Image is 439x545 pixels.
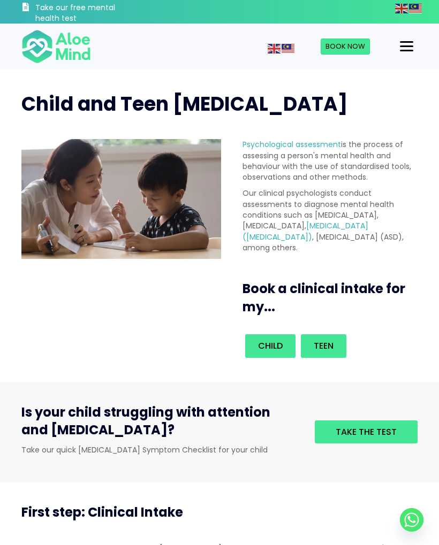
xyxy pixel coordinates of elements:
[301,334,346,357] a: Teen
[21,90,348,118] span: Child and Teen [MEDICAL_DATA]
[315,420,418,443] a: Take the test
[21,29,91,64] img: Aloe mind Logo
[21,503,183,521] span: First step: Clinical Intake
[35,3,140,24] h3: Take our free mental health test
[21,403,299,444] h3: Is your child struggling with attention and [MEDICAL_DATA]?
[243,332,413,360] div: Book an intake for my...
[400,508,423,532] a: Whatsapp
[314,340,334,352] span: Teen
[396,37,418,56] button: Menu
[21,444,299,455] p: Take our quick [MEDICAL_DATA] Symptom Checklist for your child
[326,41,365,51] span: Book Now
[321,39,370,55] a: Book Now
[258,340,283,352] span: Child
[395,2,409,13] a: English
[243,188,413,253] p: Our clinical psychologists conduct assessments to diagnose mental health conditions such as [MEDI...
[21,3,140,24] a: Take our free mental health test
[243,139,413,182] p: is the process of assessing a person's mental health and behaviour with the use of standardised t...
[21,139,221,259] img: child assessment
[282,44,294,53] img: ms
[268,42,282,53] a: English
[268,44,281,53] img: en
[409,2,423,13] a: Malay
[243,280,424,316] h3: Book a clinical intake for my...
[282,42,296,53] a: Malay
[395,4,408,13] img: en
[245,334,296,357] a: Child
[336,426,397,438] span: Take the test
[243,139,341,150] a: Psychological assessment
[409,4,422,13] img: ms
[243,220,368,242] a: [MEDICAL_DATA] ([MEDICAL_DATA])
